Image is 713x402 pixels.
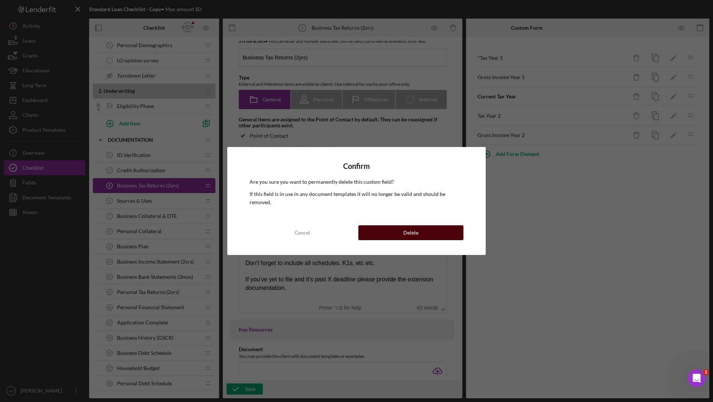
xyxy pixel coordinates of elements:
div: Don't forget to include all schedules. K1s, etc etc. [6,39,201,48]
button: Cancel [250,225,355,240]
div: If you've yet to file and it's past X deadline please provide the extension documentation. [6,56,201,72]
div: Please submit here the past This will be used to confirm the income and expenses of the business,... [6,6,201,31]
strong: 2 years of business tax returns. [79,7,169,13]
button: Delete [358,225,463,240]
body: Rich Text Area. Press ALT-0 for help. [6,6,201,72]
div: Delete [403,225,419,240]
body: Rich Text Area. Press ALT-0 for help. [6,6,201,14]
div: Cancel [294,225,310,240]
h4: Confirm [250,162,463,170]
iframe: Intercom live chat [688,369,706,387]
span: 1 [703,369,709,375]
p: If this field is in use in any document templates it will no longer be valid and should be removed. [250,190,463,207]
p: Are you sure you want to permanently delete this custom field? [250,178,463,186]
